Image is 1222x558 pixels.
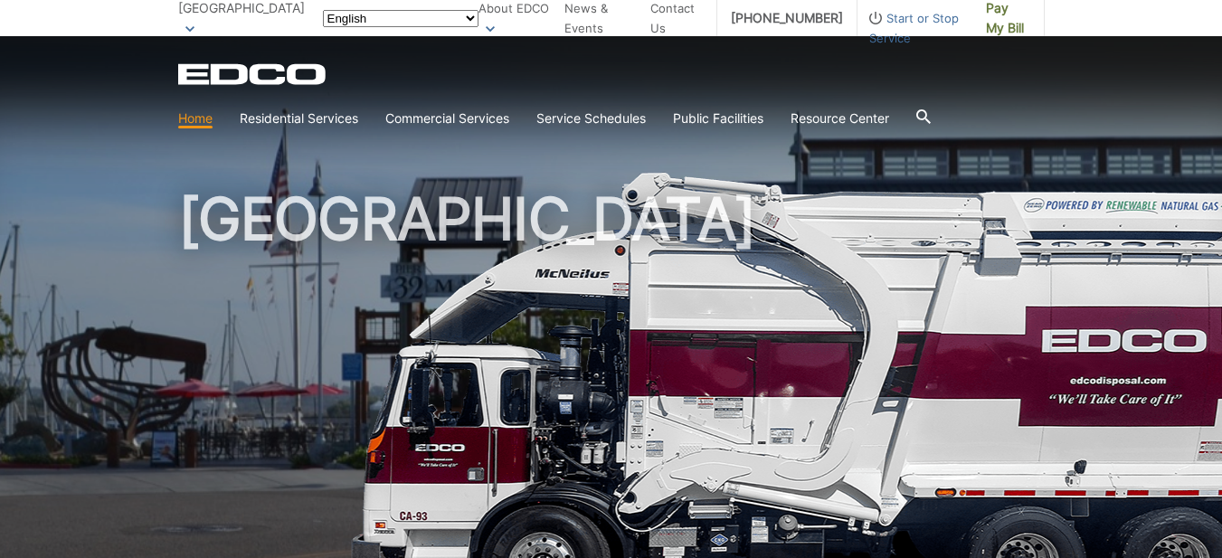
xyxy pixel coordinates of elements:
a: Public Facilities [673,109,763,128]
a: Home [178,109,213,128]
a: Commercial Services [385,109,509,128]
select: Select a language [323,10,478,27]
a: EDCD logo. Return to the homepage. [178,63,328,85]
a: Residential Services [240,109,358,128]
a: Resource Center [791,109,889,128]
a: Service Schedules [536,109,646,128]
